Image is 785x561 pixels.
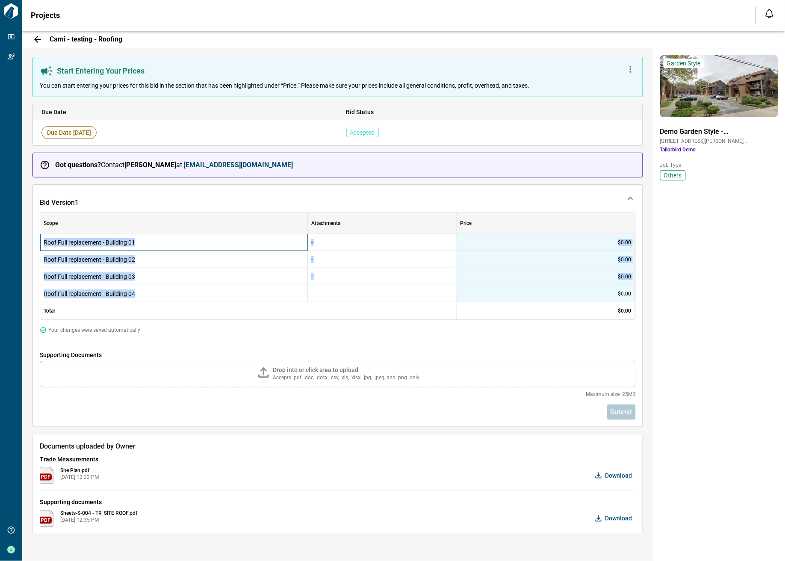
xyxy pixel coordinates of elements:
span: Roof Full replacement - Building 01 [44,238,304,247]
span: Sheets-S-004 - TR_SITE ROOF.pdf [60,510,137,517]
span: Supporting documents [40,498,636,507]
span: - [311,274,313,280]
a: [EMAIL_ADDRESS][DOMAIN_NAME] [184,161,293,169]
span: Trade Measurements [40,455,636,464]
span: Start Entering Your Prices [57,67,145,75]
span: Others [664,171,682,180]
span: Bid Status [346,108,634,116]
span: [STREET_ADDRESS][PERSON_NAME] , [GEOGRAPHIC_DATA] , NJ [660,138,778,145]
span: Your changes were saved automatically [48,327,140,334]
strong: [PERSON_NAME] [124,161,176,169]
img: pdf [40,467,53,484]
img: property-asset [660,55,778,117]
button: Open notification feed [763,7,776,21]
div: Scope [44,213,58,234]
span: Roof Full replacement - Building 04 [44,289,304,298]
div: Price [457,213,635,234]
span: Submit [611,408,632,416]
span: Download [605,471,632,480]
span: Attachments [311,220,340,227]
button: Download [593,467,636,484]
span: Projects [31,11,60,20]
span: [DATE] 12:33 PM [60,474,99,481]
span: Roof Full replacement - Building 02 [44,255,304,264]
span: Maximum size: 25MB [40,391,636,398]
span: Supporting Documents [40,351,636,359]
span: Download [605,514,632,523]
span: $0.00 [618,256,632,263]
span: - [311,257,313,263]
span: Drop into or click area to upload [273,366,359,373]
span: Documents uploaded by Owner [40,441,636,452]
span: Total [44,307,55,314]
button: Submit [607,405,636,420]
div: Scope [40,213,308,234]
div: Bid Version1 [33,185,643,212]
span: Site Plan.pdf [60,467,99,474]
span: Contact at [55,161,293,169]
span: $0.00 [618,290,632,297]
span: Demo Garden Style - [GEOGRAPHIC_DATA] [660,127,778,136]
strong: Got questions? [55,161,101,169]
span: Accepted [346,128,379,137]
span: $0.00 [618,307,632,314]
span: Job Type [660,162,778,168]
span: Cami - testing - Roofing [50,35,122,44]
img: pdf [40,510,53,527]
span: Bid Version 1 [40,198,79,207]
span: Accepts .pdf, .doc, .docx, .csv, .xls, .xlsx, .jpg, .jpeg, and .png. only [273,374,420,381]
span: - [311,291,313,297]
span: Tailorbird Demo [660,146,778,153]
span: [DATE] 12:35 PM [60,517,137,524]
span: $0.00 [618,273,632,280]
button: Download [593,510,636,527]
span: - [311,239,313,245]
div: Price [460,213,472,234]
span: Due Date [DATE] [41,126,97,139]
span: Garden Style [667,59,701,67]
span: Due Date [41,108,329,116]
span: Roof Full replacement - Building 03 [44,272,304,281]
button: more [622,64,636,78]
span: $0.00 [618,239,632,246]
span: You can start entering your prices for this bid in the section that has been highlighted under “P... [40,81,530,90]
